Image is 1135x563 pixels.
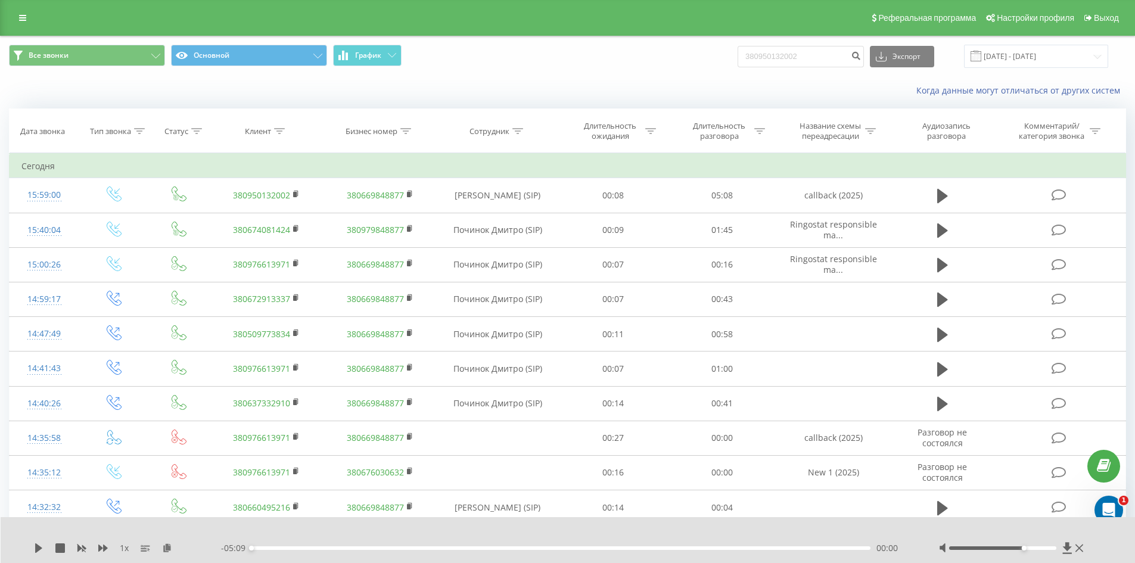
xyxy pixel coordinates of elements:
div: 15:40:04 [21,219,67,242]
span: Все звонки [29,51,69,60]
td: callback (2025) [776,178,890,213]
div: Дата звонка [20,126,65,136]
div: 14:47:49 [21,322,67,346]
td: 00:11 [559,317,668,352]
td: 00:27 [559,421,668,455]
div: 14:59:17 [21,288,67,311]
span: Ringostat responsible ma... [790,253,877,275]
td: Починок Дмитро (SIP) [437,317,559,352]
td: Починок Дмитро (SIP) [437,247,559,282]
div: 14:41:43 [21,357,67,380]
a: 380637332910 [233,397,290,409]
a: 380976613971 [233,259,290,270]
span: 1 [1119,496,1128,505]
td: Починок Дмитро (SIP) [437,213,559,247]
td: 00:41 [668,386,777,421]
a: 380660495216 [233,502,290,513]
td: Сегодня [10,154,1126,178]
span: Разговор не состоялся [918,427,967,449]
a: 380669848877 [347,397,404,409]
div: Длительность ожидания [579,121,642,141]
td: 00:43 [668,282,777,316]
a: 380672913337 [233,293,290,304]
td: 00:07 [559,352,668,386]
div: Бизнес номер [346,126,397,136]
div: 15:59:00 [21,183,67,207]
a: 380976613971 [233,432,290,443]
td: 00:14 [559,386,668,421]
div: Сотрудник [469,126,509,136]
a: 380509773834 [233,328,290,340]
div: Accessibility label [249,546,254,550]
div: Длительность разговора [688,121,751,141]
td: 05:08 [668,178,777,213]
a: 380950132002 [233,189,290,201]
td: [PERSON_NAME] (SIP) [437,490,559,525]
div: Accessibility label [1022,546,1027,550]
a: 380976613971 [233,363,290,374]
div: 14:35:12 [21,461,67,484]
button: Экспорт [870,46,934,67]
td: 00:00 [668,455,777,490]
td: callback (2025) [776,421,890,455]
iframe: Intercom live chat [1094,496,1123,524]
button: График [333,45,402,66]
div: Аудиозапись разговора [907,121,985,141]
span: 1 x [120,542,129,554]
td: Починок Дмитро (SIP) [437,386,559,421]
span: График [355,51,381,60]
td: 00:04 [668,490,777,525]
input: Поиск по номеру [738,46,864,67]
a: 380669848877 [347,432,404,443]
div: Статус [164,126,188,136]
td: 00:14 [559,490,668,525]
td: Починок Дмитро (SIP) [437,352,559,386]
td: 00:16 [559,455,668,490]
td: 00:07 [559,282,668,316]
div: Клиент [245,126,271,136]
td: 00:00 [668,421,777,455]
span: Выход [1094,13,1119,23]
a: 380976613971 [233,466,290,478]
td: 00:08 [559,178,668,213]
div: Тип звонка [90,126,131,136]
a: Когда данные могут отличаться от других систем [916,85,1126,96]
a: 380676030632 [347,466,404,478]
div: 14:35:58 [21,427,67,450]
div: Комментарий/категория звонка [1017,121,1087,141]
span: Настройки профиля [997,13,1074,23]
a: 380979848877 [347,224,404,235]
div: 14:40:26 [21,392,67,415]
a: 380669848877 [347,293,404,304]
td: 00:16 [668,247,777,282]
span: Реферальная программа [878,13,976,23]
span: 00:00 [876,542,898,554]
td: 01:00 [668,352,777,386]
td: 01:45 [668,213,777,247]
span: - 05:09 [221,542,251,554]
a: 380669848877 [347,259,404,270]
td: 00:07 [559,247,668,282]
td: New 1 (2025) [776,455,890,490]
a: 380669848877 [347,328,404,340]
a: 380669848877 [347,189,404,201]
td: Починок Дмитро (SIP) [437,282,559,316]
a: 380674081424 [233,224,290,235]
div: Название схемы переадресации [798,121,862,141]
button: Все звонки [9,45,165,66]
span: Ringostat responsible ma... [790,219,877,241]
button: Основной [171,45,327,66]
span: Разговор не состоялся [918,461,967,483]
a: 380669848877 [347,363,404,374]
a: 380669848877 [347,502,404,513]
td: 00:58 [668,317,777,352]
td: [PERSON_NAME] (SIP) [437,178,559,213]
div: 14:32:32 [21,496,67,519]
td: 00:09 [559,213,668,247]
div: 15:00:26 [21,253,67,276]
